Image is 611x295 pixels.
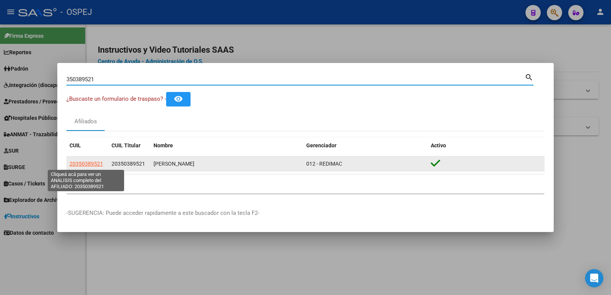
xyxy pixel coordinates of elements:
[150,137,303,154] datatable-header-cell: Nombre
[525,72,533,81] mat-icon: search
[431,142,446,148] span: Activo
[306,142,336,148] span: Gerenciador
[70,161,103,167] span: 20350389521
[428,137,545,154] datatable-header-cell: Activo
[66,174,545,193] div: 1 total
[306,161,342,167] span: 012 - REDIMAC
[174,94,183,103] mat-icon: remove_red_eye
[66,137,108,154] datatable-header-cell: CUIL
[74,117,97,126] div: Afiliados
[112,142,141,148] span: CUIL Titular
[154,142,173,148] span: Nombre
[112,161,145,167] span: 20350389521
[108,137,150,154] datatable-header-cell: CUIL Titular
[154,160,300,168] div: [PERSON_NAME]
[303,137,428,154] datatable-header-cell: Gerenciador
[585,269,603,287] div: Open Intercom Messenger
[66,209,545,218] p: -SUGERENCIA: Puede acceder rapidamente a este buscador con la tecla F2-
[70,142,81,148] span: CUIL
[66,95,166,102] span: ¿Buscaste un formulario de traspaso? -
